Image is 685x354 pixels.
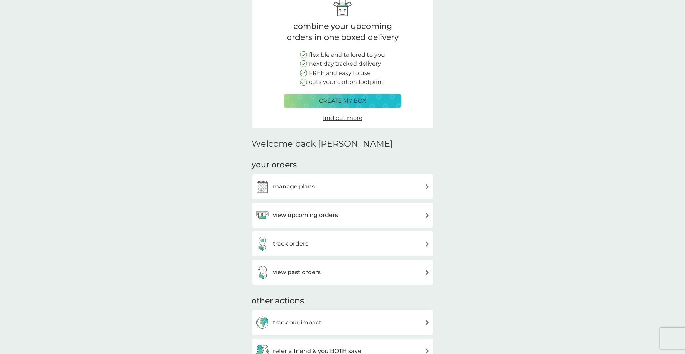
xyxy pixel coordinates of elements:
[273,318,321,327] h3: track our impact
[425,320,430,325] img: arrow right
[323,115,362,121] span: find out more
[425,241,430,247] img: arrow right
[309,59,381,69] p: next day tracked delivery
[273,182,315,191] h3: manage plans
[252,295,304,307] h3: other actions
[323,113,362,123] a: find out more
[273,268,321,277] h3: view past orders
[252,139,393,149] h2: Welcome back [PERSON_NAME]
[284,21,401,43] p: combine your upcoming orders in one boxed delivery
[252,160,297,171] h3: your orders
[284,94,401,108] button: create my box
[309,69,371,78] p: FREE and easy to use
[425,184,430,189] img: arrow right
[309,77,384,87] p: cuts your carbon footprint
[273,239,308,248] h3: track orders
[319,96,366,106] p: create my box
[425,270,430,275] img: arrow right
[309,50,385,60] p: flexible and tailored to you
[425,348,430,354] img: arrow right
[425,213,430,218] img: arrow right
[273,211,338,220] h3: view upcoming orders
